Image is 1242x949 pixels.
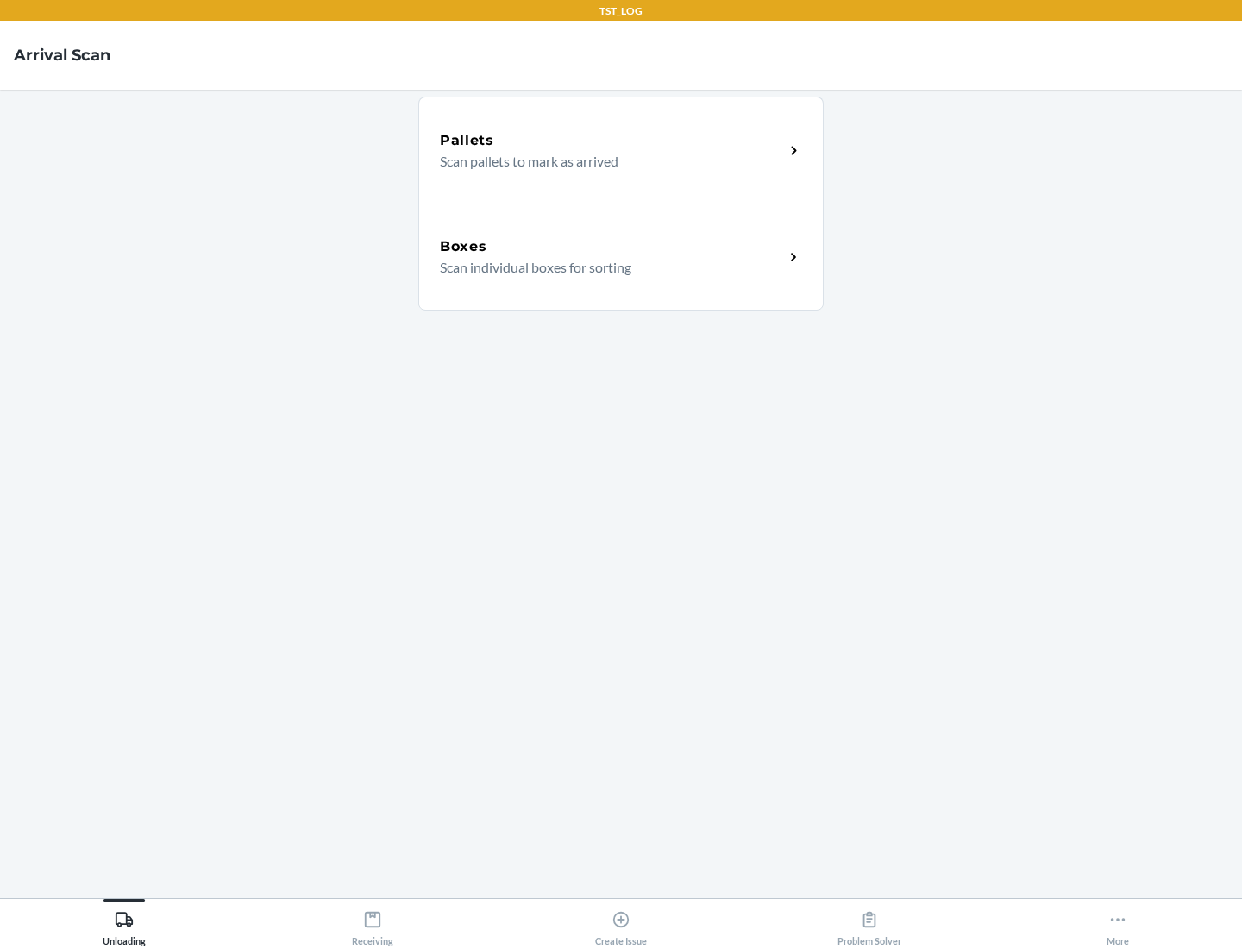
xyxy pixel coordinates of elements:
[837,903,901,946] div: Problem Solver
[440,257,770,278] p: Scan individual boxes for sorting
[352,903,393,946] div: Receiving
[497,899,745,946] button: Create Issue
[418,204,824,311] a: BoxesScan individual boxes for sorting
[440,236,487,257] h5: Boxes
[440,151,770,172] p: Scan pallets to mark as arrived
[599,3,643,19] p: TST_LOG
[595,903,647,946] div: Create Issue
[248,899,497,946] button: Receiving
[440,130,494,151] h5: Pallets
[1107,903,1129,946] div: More
[14,44,110,66] h4: Arrival Scan
[418,97,824,204] a: PalletsScan pallets to mark as arrived
[745,899,994,946] button: Problem Solver
[994,899,1242,946] button: More
[103,903,146,946] div: Unloading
